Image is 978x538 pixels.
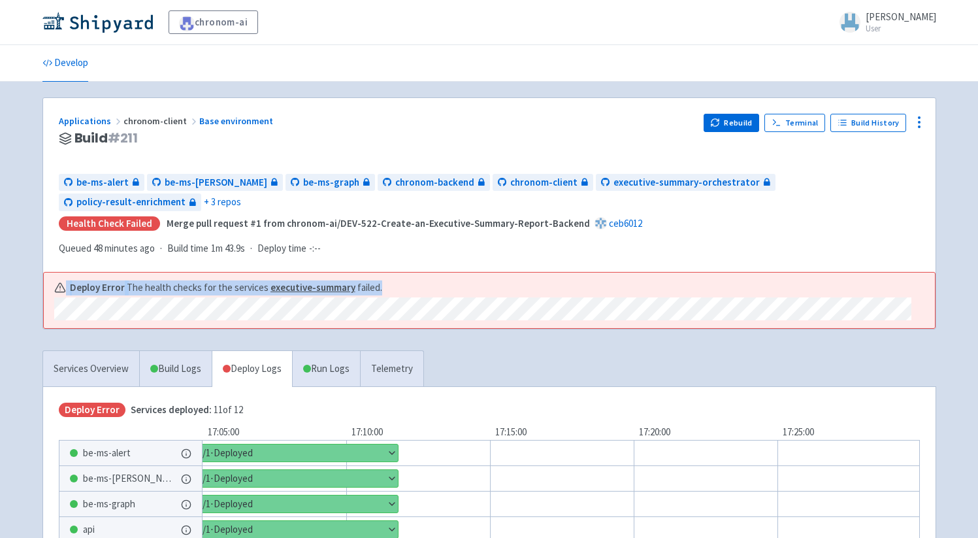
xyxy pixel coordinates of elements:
a: Build Logs [140,351,212,387]
span: 11 of 12 [131,403,243,418]
span: be-ms-graph [83,497,135,512]
div: · · [59,241,329,256]
a: Build History [830,114,906,132]
a: Deploy Logs [212,351,292,387]
span: The health checks for the services failed. [127,280,382,295]
span: Build time [167,241,208,256]
a: chronom-backend [378,174,490,192]
span: Deploy Error [59,403,125,418]
a: Applications [59,115,123,127]
div: Health check failed [59,216,160,231]
span: be-ms-alert [76,175,129,190]
a: [PERSON_NAME] User [832,12,936,33]
small: User [866,24,936,33]
strong: Merge pull request #1 from chronom-ai/DEV-522-Create-an-Executive-Summary-Report-Backend [167,217,590,229]
span: Build [74,131,139,146]
div: 17:05:00 [203,425,346,440]
a: Base environment [199,115,275,127]
div: 17:15:00 [490,425,634,440]
span: be-ms-[PERSON_NAME] [83,471,176,486]
div: 17:25:00 [777,425,921,440]
a: be-ms-[PERSON_NAME] [147,174,283,192]
span: api [83,522,95,537]
a: chronom-ai [169,10,259,34]
span: chronom-client [510,175,578,190]
span: be-ms-[PERSON_NAME] [165,175,267,190]
span: + 3 repos [204,195,241,210]
span: [PERSON_NAME] [866,10,936,23]
span: Deploy time [257,241,306,256]
span: chronom-backend [395,175,474,190]
time: 48 minutes ago [93,242,155,254]
a: Develop [42,45,88,82]
span: be-ms-graph [303,175,359,190]
span: Services deployed: [131,403,212,416]
span: executive-summary-orchestrator [613,175,760,190]
a: Run Logs [292,351,360,387]
a: ceb6012 [609,217,642,229]
span: policy-result-enrichment [76,195,186,210]
a: chronom-client [493,174,593,192]
div: 17:10:00 [346,425,490,440]
span: 1m 43.9s [211,241,245,256]
div: 17:20:00 [634,425,777,440]
a: executive-summary-orchestrator [596,174,775,192]
img: Shipyard logo [42,12,153,33]
a: policy-result-enrichment [59,193,201,211]
a: be-ms-graph [285,174,375,192]
a: Services Overview [43,351,139,387]
a: Telemetry [360,351,423,387]
a: be-ms-alert [59,174,144,192]
span: chronom-client [123,115,199,127]
button: Rebuild [704,114,760,132]
a: executive-summary [270,281,355,294]
b: Deploy Error [70,280,125,295]
span: -:-- [309,241,321,256]
a: Terminal [764,114,825,132]
span: Queued [59,242,155,254]
span: # 211 [108,129,138,147]
span: be-ms-alert [83,446,131,461]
